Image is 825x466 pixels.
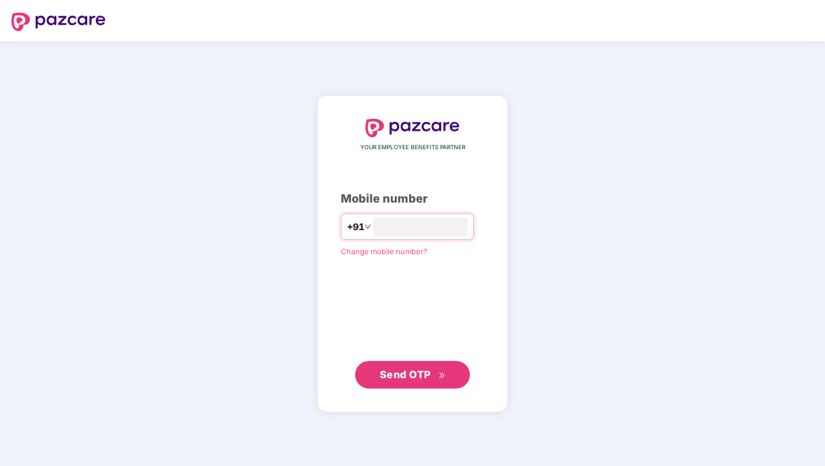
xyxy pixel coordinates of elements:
[438,372,446,379] span: double-right
[347,220,364,234] span: +91
[360,143,465,152] span: YOUR EMPLOYEE BENEFITS PARTNER
[341,190,484,208] div: Mobile number
[365,119,460,137] img: logo
[341,247,427,256] a: Change mobile number?
[364,223,371,230] span: down
[355,361,470,389] button: Send OTPdouble-right
[380,368,431,380] span: Send OTP
[11,13,106,31] img: logo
